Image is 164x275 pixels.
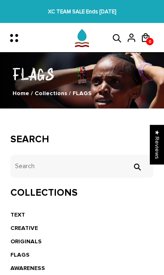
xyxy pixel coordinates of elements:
a: Home [13,90,29,97]
span: FLAGS [73,90,92,97]
span: / [31,90,33,97]
h3: Collections [10,187,154,199]
a: CREATIVE [10,225,38,232]
span: / [69,90,71,97]
h3: Search [10,134,154,146]
a: Collections [35,90,67,97]
button: Menu [7,28,30,48]
a: FLAGS [10,251,30,258]
a: AWARENESS [10,265,45,272]
a: 0 [139,42,154,43]
span: 0 [147,36,153,47]
div: Click to open Judge.me floating reviews tab [150,125,164,164]
input: Search [129,163,145,171]
a: TEXT [10,211,25,218]
a: ORIGINALS [10,238,42,245]
input: Search [10,155,154,178]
